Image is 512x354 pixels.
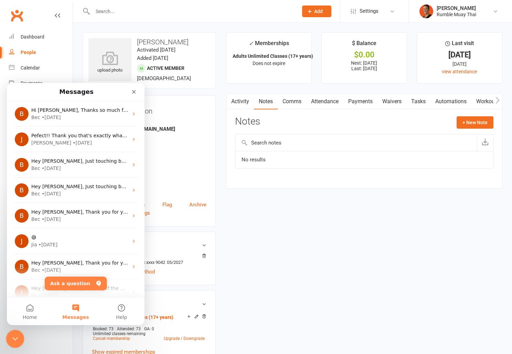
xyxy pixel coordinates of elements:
[445,39,474,51] div: Last visit
[93,162,206,168] div: Member Number
[406,94,430,109] a: Tasks
[91,320,206,325] div: —
[314,9,323,14] span: Add
[55,232,82,237] span: Messages
[343,94,377,109] a: Payments
[352,39,376,51] div: $ Balance
[93,120,206,127] div: Email
[21,81,42,86] div: Payments
[93,148,206,154] div: Address
[21,50,36,55] div: People
[93,181,206,187] strong: [DATE]
[93,168,206,174] strong: -
[92,105,206,115] h3: Contact information
[92,300,206,307] h3: Membership
[226,94,254,109] a: Activity
[38,194,100,207] button: Ask a question
[24,56,64,64] div: [PERSON_NAME]
[377,94,406,109] a: Waivers
[21,34,44,40] div: Dashboard
[128,260,165,265] span: xxxx xxxx xxxx 9042
[93,336,130,341] a: Cancel membership
[24,31,33,38] div: Bec
[360,3,378,19] span: Settings
[8,7,25,24] a: Clubworx
[328,51,401,58] div: $0.00
[7,83,145,325] iframe: Intercom live chat
[93,326,114,331] span: Booked: 73
[9,60,73,76] a: Calendar
[419,4,433,18] img: thumb_image1722232694.png
[24,158,30,165] div: Jia
[249,40,253,47] i: ✓
[88,38,210,46] h3: [PERSON_NAME]
[457,116,493,129] button: + New Note
[92,215,138,242] button: Help
[8,50,22,63] div: Profile image for Jessica
[117,326,141,331] span: Attended: 73
[302,6,331,17] button: Add
[35,31,54,38] div: • [DATE]
[90,7,293,16] input: Search...
[254,94,278,109] a: Notes
[162,201,172,209] a: Flag
[92,241,206,248] h3: Wallet
[147,65,184,71] span: Active member
[164,336,205,341] a: Upgrade / Downgrade
[253,61,285,66] span: Does not expire
[437,5,476,11] div: [PERSON_NAME]
[24,152,30,157] span: 😅
[8,177,22,191] div: Profile image for Bec
[93,255,203,260] strong: Credit card
[93,154,206,160] strong: [STREET_ADDRESS]
[93,134,206,140] div: Phone
[16,232,30,237] span: Home
[144,326,154,331] span: GA: 0
[24,50,160,55] span: Pefect!! Thank you that's exactly what i need! Legend :)
[24,82,33,89] div: Bec
[235,116,260,129] h3: Notes
[8,151,22,165] div: Profile image for Jia
[35,133,54,140] div: • [DATE]
[137,75,191,82] span: [DEMOGRAPHIC_DATA]
[24,184,33,191] div: Bec
[32,209,51,216] div: • [DATE]
[235,151,493,168] td: No results
[93,189,206,196] div: Location
[471,94,504,109] a: Workouts
[442,69,477,74] a: view attendance
[66,56,85,64] div: • [DATE]
[88,51,131,74] div: upload photo
[32,158,51,165] div: • [DATE]
[278,94,306,109] a: Comms
[21,65,40,71] div: Calendar
[423,51,496,58] div: [DATE]
[46,215,92,242] button: Messages
[92,254,206,266] li: [PERSON_NAME]
[189,201,206,209] a: Archive
[167,260,183,265] span: 05/2027
[9,45,73,60] a: People
[93,331,146,336] span: Unlimited classes remaining
[35,107,54,115] div: • [DATE]
[9,76,73,91] a: Payments
[24,133,33,140] div: Bec
[35,82,54,89] div: • [DATE]
[24,209,30,216] div: Jia
[35,184,54,191] div: • [DATE]
[93,126,206,132] strong: [EMAIL_ADDRESS][DOMAIN_NAME]
[235,135,477,151] input: Search notes
[93,140,206,146] strong: 0484228268
[437,11,476,18] div: Rumble Muay Thai
[328,60,401,71] p: Next: [DATE] Last: [DATE]
[24,107,33,115] div: Bec
[306,94,343,109] a: Attendance
[430,94,471,109] a: Automations
[137,55,168,61] time: Added [DATE]
[423,60,496,68] div: [DATE]
[8,202,22,216] div: Profile image for Jia
[137,47,175,53] time: Activated [DATE]
[8,126,22,140] div: Profile image for Bec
